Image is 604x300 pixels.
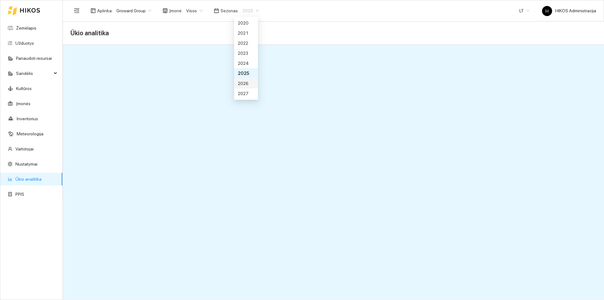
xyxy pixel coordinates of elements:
span: Ūkio analitika [70,28,109,38]
div: 2025 [238,70,254,77]
span: LT [519,6,529,15]
div: 2021 [238,30,254,37]
a: Meteorologija [17,131,43,136]
div: 2024 [238,60,254,67]
span: Aplinka : [97,7,113,14]
span: Visos [186,6,203,15]
div: 2021 [234,28,258,38]
div: 2027 [238,90,254,97]
div: 2023 [238,50,254,57]
span: Įmonė : [169,7,182,14]
div: 2024 [234,58,258,68]
div: 2023 [234,48,258,58]
a: Panaudoti resursai [16,56,52,61]
div: 2026 [238,80,254,87]
a: Inventorius [17,116,38,121]
div: 2027 [234,88,258,99]
span: menu-fold [74,8,80,14]
div: 2022 [238,40,254,47]
a: Įmonės [16,101,31,106]
a: Žemėlapis [16,25,36,31]
span: Sandėlis [16,67,52,80]
a: Vartotojai [15,146,34,151]
span: Groward Group [116,6,151,15]
span: calendar [214,8,219,13]
span: Sezonas : [221,7,239,14]
div: 2020 [238,20,254,26]
div: 2020 [234,18,258,28]
div: 2026 [234,78,258,88]
a: Užduotys [15,41,34,46]
a: PPIS [15,192,24,197]
a: Kultūros [16,86,32,91]
span: shop [163,8,168,13]
div: 2022 [234,38,258,48]
span: 2025 [243,6,259,15]
span: H [545,6,549,16]
span: layout [91,8,96,13]
div: 2025 [234,68,258,78]
a: Nustatymai [15,161,37,167]
button: menu-fold [70,4,83,17]
span: HIKOS Administracija [542,8,596,13]
a: Ūkio analitika [15,177,42,182]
